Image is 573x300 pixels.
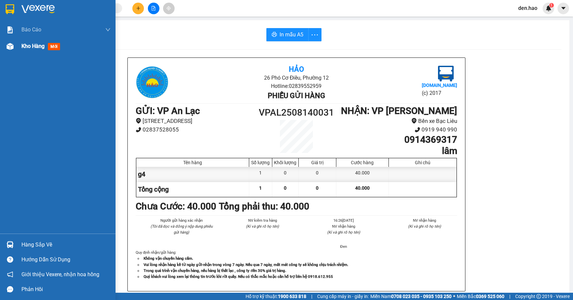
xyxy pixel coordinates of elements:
[289,65,304,73] b: Hảo
[337,145,457,157] h1: lâm
[411,118,417,124] span: environment
[422,89,457,97] li: (c) 2017
[309,31,321,39] span: more
[136,118,141,124] span: environment
[557,3,569,14] button: caret-down
[21,270,99,279] span: Giới thiệu Vexere, nhận hoa hồng
[438,66,454,82] img: logo.jpg
[136,201,216,212] b: Chưa Cước : 40.000
[132,3,144,14] button: plus
[219,201,309,212] b: Tổng phải thu: 40.000
[136,66,169,99] img: logo.jpg
[509,293,510,300] span: |
[336,167,389,182] div: 40.000
[163,3,175,14] button: aim
[317,293,369,300] span: Cung cấp máy in - giấy in:
[272,167,299,182] div: 0
[311,244,376,249] li: Đen
[166,6,171,11] span: aim
[21,43,45,49] span: Kho hàng
[144,256,193,261] strong: Không vận chuyển hàng cấm.
[272,32,277,38] span: printer
[355,185,370,191] span: 40.000
[7,256,13,263] span: question-circle
[268,92,325,100] b: Phiếu gửi hàng
[274,160,297,165] div: Khối lượng
[259,185,262,191] span: 1
[189,74,403,82] li: 26 Phó Cơ Điều, Phường 12
[337,117,457,126] li: Bến xe Bạc Liêu
[308,28,321,41] button: more
[48,43,60,50] span: mới
[280,30,303,39] span: In mẫu A5
[144,262,348,267] strong: Vui lòng nhận hàng kể từ ngày gửi-nhận trong vòng 7 ngày. Nếu qua 7 ngày, mất mát công ty sẽ khôn...
[338,160,387,165] div: Cước hàng
[536,294,541,299] span: copyright
[560,5,566,11] span: caret-down
[7,43,14,50] img: warehouse-icon
[136,127,141,132] span: phone
[311,217,376,223] li: 16:26[DATE]
[8,48,73,59] b: GỬI : VP An Lạc
[278,294,306,299] strong: 1900 633 818
[138,160,247,165] div: Tên hàng
[311,223,376,229] li: NV nhận hàng
[105,27,111,32] span: down
[266,28,309,41] button: printerIn mẫu A5
[422,83,457,88] b: [DOMAIN_NAME]
[392,217,457,223] li: NV nhận hàng
[144,268,286,273] strong: Trong quá trình vận chuyển hàng, nếu hàng bị thất lạc , công ty đền 30% giá trị hàng.
[415,127,420,132] span: phone
[136,6,141,11] span: plus
[549,3,554,8] sup: 1
[136,105,200,116] b: GỬI : VP An Lạc
[300,160,334,165] div: Giá trị
[7,286,13,292] span: message
[327,230,360,235] i: (Kí và ghi rõ họ tên)
[457,293,504,300] span: Miền Bắc
[189,82,403,90] li: Hotline: 02839552959
[7,271,13,278] span: notification
[246,293,306,300] span: Hỗ trợ kỹ thuật:
[337,125,457,134] li: 0919 940 990
[284,185,286,191] span: 0
[316,185,319,191] span: 0
[7,241,14,248] img: warehouse-icon
[151,224,213,235] i: (Tôi đã đọc và đồng ý nộp dung phiếu gửi hàng)
[21,284,111,294] div: Phản hồi
[550,3,553,8] span: 1
[390,160,455,165] div: Ghi chú
[62,24,276,33] li: Hotline: 02839552959
[249,167,272,182] div: 1
[7,26,14,33] img: solution-icon
[151,6,156,11] span: file-add
[144,274,333,279] strong: Quý khách vui lòng xem lại thông tin trước khi rời quầy. Nếu có thắc mắc hoặc cần hỗ trợ liên hệ ...
[251,160,270,165] div: Số lượng
[476,294,504,299] strong: 0369 525 060
[21,240,111,250] div: Hàng sắp về
[6,4,14,14] img: logo-vxr
[337,134,457,145] h1: 0914369317
[138,185,169,193] span: Tổng cộng
[341,105,457,116] b: NHẬN : VP [PERSON_NAME]
[136,117,256,126] li: [STREET_ADDRESS]
[311,293,312,300] span: |
[8,8,41,41] img: logo.jpg
[136,249,457,279] div: Quy định nhận/gửi hàng :
[21,25,41,34] span: Báo cáo
[546,5,552,11] img: icon-new-feature
[246,224,279,229] i: (Kí và ghi rõ họ tên)
[149,217,214,223] li: Người gửi hàng xác nhận
[453,295,455,298] span: ⚪️
[299,167,336,182] div: 0
[408,224,441,229] i: (Kí và ghi rõ họ tên)
[148,3,159,14] button: file-add
[370,293,452,300] span: Miền Nam
[513,4,543,12] span: den.hao
[256,105,337,120] h1: VPAL2508140031
[62,16,276,24] li: 26 Phó Cơ Điều, Phường 12
[21,255,111,265] div: Hướng dẫn sử dụng
[136,125,256,134] li: 02837528055
[391,294,452,299] strong: 0708 023 035 - 0935 103 250
[136,167,249,182] div: g4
